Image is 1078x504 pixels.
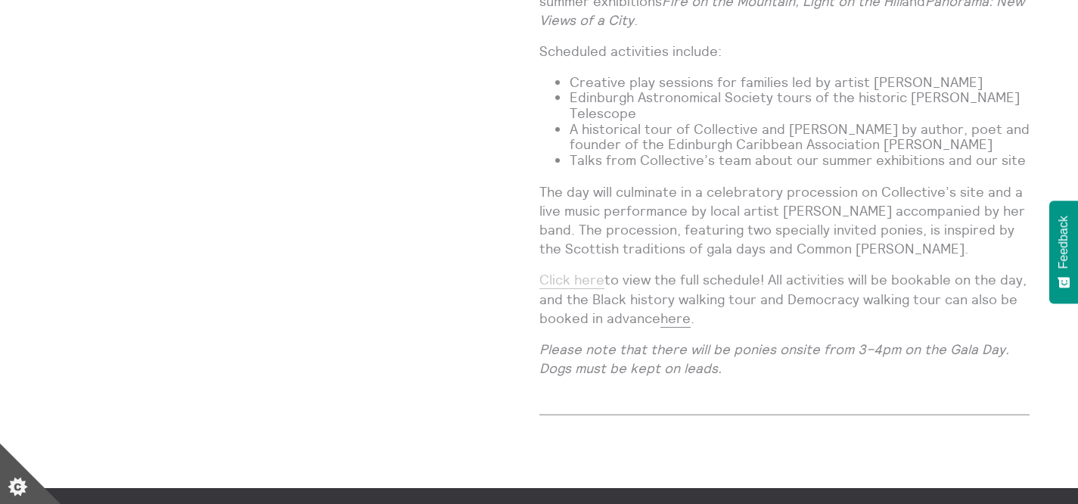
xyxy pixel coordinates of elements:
[570,122,1030,153] li: A historical tour of Collective and [PERSON_NAME] by author, poet and founder of the Edinburgh Ca...
[539,42,1030,61] p: Scheduled activities include:
[570,153,1030,169] li: Talks from Collective’s team about our summer exhibitions and our site
[570,90,1030,121] li: Edinburgh Astronomical Society tours of the historic [PERSON_NAME] Telescope
[1057,216,1070,269] span: Feedback
[539,341,1009,377] em: Please note that there will be ponies onsite from 3–4pm on the Gala Day. Dogs must be kept on leads.
[1049,201,1078,303] button: Feedback - Show survey
[539,182,1030,259] p: The day will culminate in a celebratory procession on Collective’s site and a live music performa...
[660,310,691,328] a: here
[539,271,604,289] a: Click here
[539,270,1030,328] p: to view the full schedule! All activities will be bookable on the day, and the Black history walk...
[570,75,1030,91] li: Creative play sessions for families led by artist [PERSON_NAME]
